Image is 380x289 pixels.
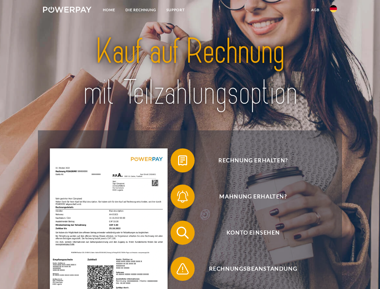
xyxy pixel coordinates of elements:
span: Konto einsehen [179,221,327,245]
img: de [330,5,337,12]
img: qb_warning.svg [175,261,190,276]
img: qb_bill.svg [175,153,190,168]
button: Mahnung erhalten? [171,185,327,209]
span: Mahnung erhalten? [179,185,327,209]
span: Rechnungsbeanstandung [179,257,327,281]
span: Rechnung erhalten? [179,148,327,172]
a: Home [98,5,120,15]
a: DIE RECHNUNG [120,5,161,15]
img: qb_bell.svg [175,189,190,204]
button: Konto einsehen [171,221,327,245]
button: Rechnungsbeanstandung [171,257,327,281]
button: Rechnung erhalten? [171,148,327,172]
img: title-powerpay_de.svg [57,29,323,115]
a: SUPPORT [161,5,190,15]
a: agb [306,5,325,15]
img: qb_search.svg [175,225,190,240]
img: logo-powerpay-white.svg [43,7,91,13]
